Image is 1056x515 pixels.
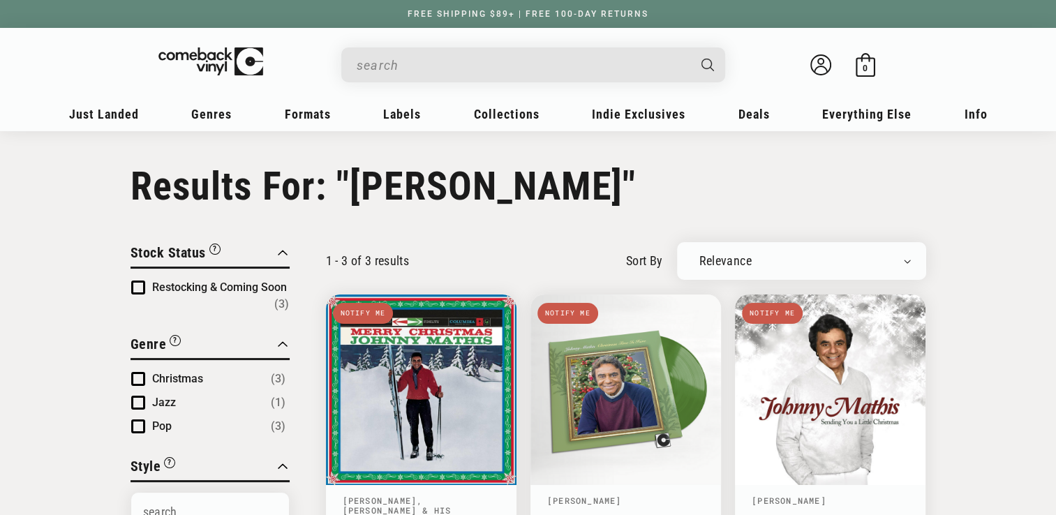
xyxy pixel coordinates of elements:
a: FREE SHIPPING $89+ | FREE 100-DAY RETURNS [394,9,662,19]
h1: Results For: "[PERSON_NAME]" [131,163,926,209]
span: Just Landed [69,107,139,121]
span: Number of products: (3) [274,296,289,313]
span: Indie Exclusives [592,107,685,121]
input: search [357,51,687,80]
span: Genres [191,107,232,121]
span: Number of products: (1) [271,394,285,411]
span: Genre [131,336,167,352]
span: Restocking & Coming Soon [152,281,287,294]
button: Filter by Style [131,456,176,480]
span: Style [131,458,161,475]
span: Jazz [152,396,176,409]
span: Labels [383,107,421,121]
button: Search [689,47,727,82]
button: Filter by Genre [131,334,181,358]
button: Filter by Stock Status [131,242,221,267]
a: [PERSON_NAME] [752,495,826,506]
span: Formats [285,107,331,121]
span: Stock Status [131,244,206,261]
label: sort by [626,251,663,270]
p: 1 - 3 of 3 results [326,253,409,268]
span: Collections [474,107,540,121]
a: [PERSON_NAME] [547,495,622,506]
span: Deals [738,107,770,121]
span: Everything Else [822,107,912,121]
span: Number of products: (3) [271,371,285,387]
span: Christmas [152,372,203,385]
span: Info [965,107,988,121]
span: Pop [152,419,172,433]
span: 0 [863,63,868,73]
span: Number of products: (3) [271,418,285,435]
a: [PERSON_NAME] [343,495,417,506]
div: Search [341,47,725,82]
